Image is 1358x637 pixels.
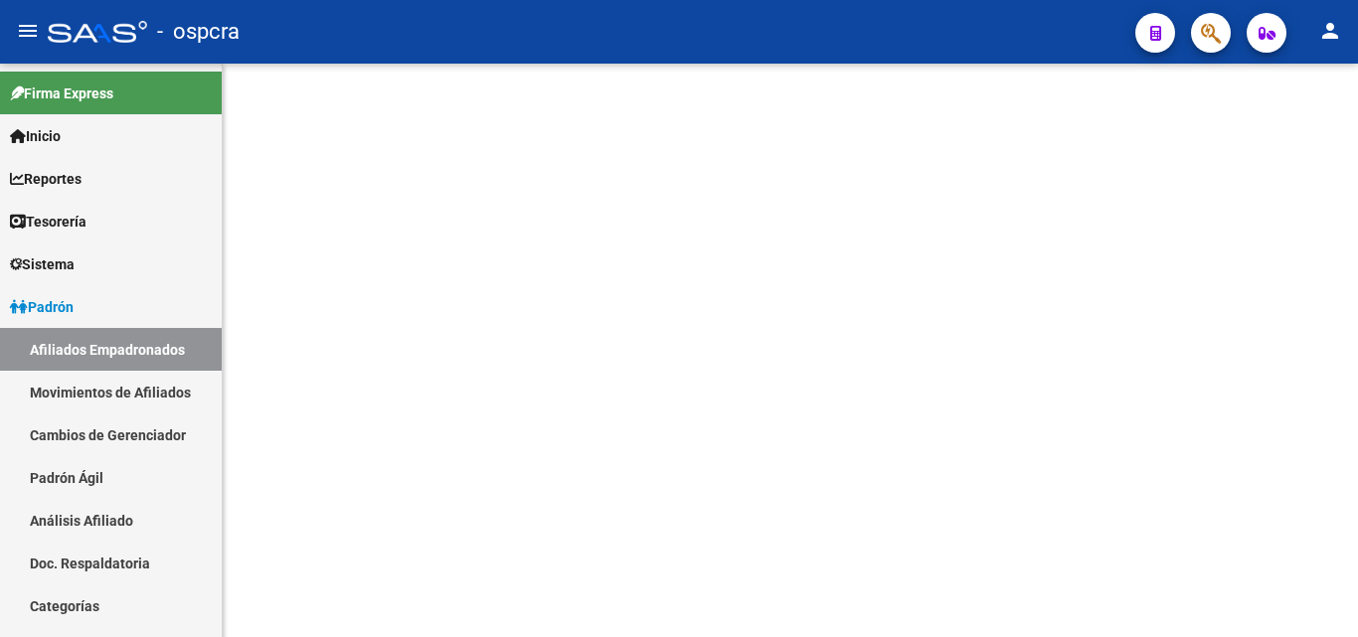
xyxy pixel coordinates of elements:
[10,253,75,275] span: Sistema
[16,19,40,43] mat-icon: menu
[1318,19,1342,43] mat-icon: person
[10,82,113,104] span: Firma Express
[10,211,86,233] span: Tesorería
[10,296,74,318] span: Padrón
[157,10,240,54] span: - ospcra
[10,168,82,190] span: Reportes
[1290,569,1338,617] iframe: Intercom live chat
[10,125,61,147] span: Inicio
